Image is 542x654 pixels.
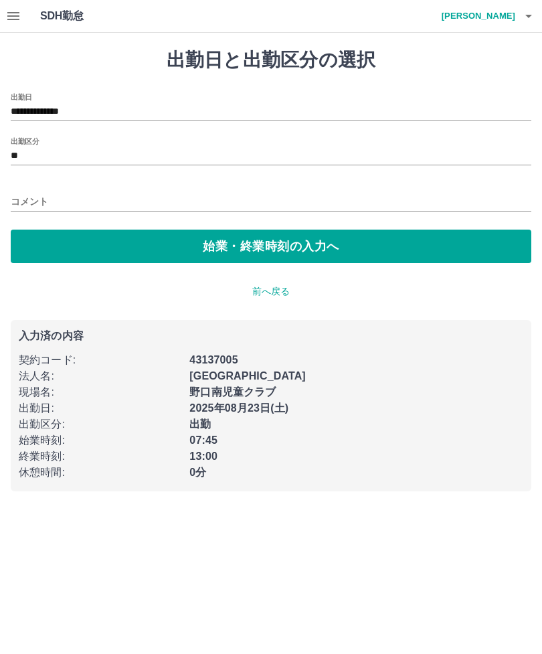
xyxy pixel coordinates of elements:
b: [GEOGRAPHIC_DATA] [189,370,306,382]
p: 現場名 : [19,384,181,400]
p: 法人名 : [19,368,181,384]
p: 出勤区分 : [19,416,181,432]
b: 07:45 [189,434,217,446]
p: 出勤日 : [19,400,181,416]
b: 13:00 [189,451,217,462]
p: 契約コード : [19,352,181,368]
h1: 出勤日と出勤区分の選択 [11,49,531,72]
p: 始業時刻 : [19,432,181,448]
label: 出勤日 [11,92,32,102]
b: 0分 [189,467,206,478]
b: 野口南児童クラブ [189,386,276,398]
button: 始業・終業時刻の入力へ [11,230,531,263]
p: 前へ戻る [11,284,531,299]
p: 終業時刻 : [19,448,181,465]
label: 出勤区分 [11,136,39,146]
b: 出勤 [189,418,211,430]
b: 43137005 [189,354,238,365]
b: 2025年08月23日(土) [189,402,288,414]
p: 休憩時間 : [19,465,181,481]
p: 入力済の内容 [19,331,523,341]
